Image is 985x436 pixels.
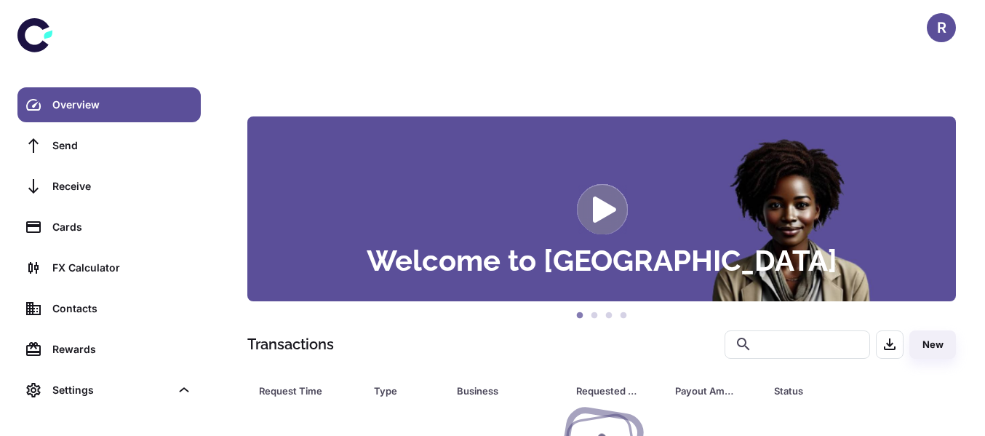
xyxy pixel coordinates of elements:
span: Request Time [259,381,356,401]
div: Contacts [52,301,192,317]
div: FX Calculator [52,260,192,276]
span: Requested Amount [576,381,658,401]
div: Receive [52,178,192,194]
h3: Welcome to [GEOGRAPHIC_DATA] [367,246,837,275]
span: Type [374,381,439,401]
a: FX Calculator [17,250,201,285]
div: Status [774,381,877,401]
a: Overview [17,87,201,122]
div: Rewards [52,341,192,357]
div: Settings [17,373,201,408]
span: Payout Amount [675,381,757,401]
button: New [909,330,956,359]
div: Cards [52,219,192,235]
a: Receive [17,169,201,204]
a: Contacts [17,291,201,326]
button: 1 [573,309,587,323]
div: Overview [52,97,192,113]
div: Request Time [259,381,338,401]
div: Type [374,381,420,401]
button: R [927,13,956,42]
a: Send [17,128,201,163]
span: Status [774,381,896,401]
button: 4 [616,309,631,323]
button: 3 [602,309,616,323]
button: 2 [587,309,602,323]
h1: Transactions [247,333,334,355]
a: Cards [17,210,201,245]
div: Payout Amount [675,381,738,401]
div: Settings [52,382,170,398]
div: Requested Amount [576,381,639,401]
a: Rewards [17,332,201,367]
div: Send [52,138,192,154]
